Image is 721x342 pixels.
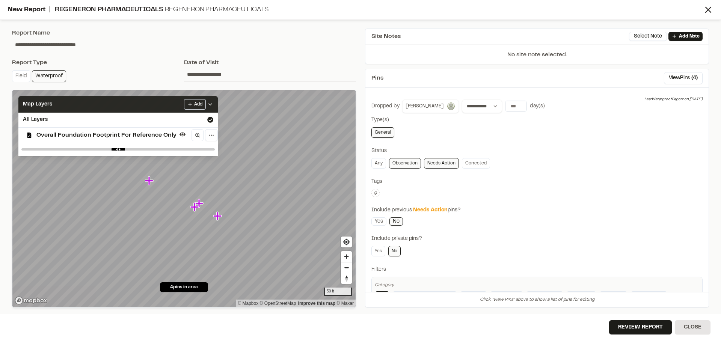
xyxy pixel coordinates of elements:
div: Map marker [190,202,200,212]
div: Status [371,147,703,155]
span: Regeneron Pharmaceuticals [165,7,268,13]
a: Formwork [599,291,627,302]
div: Map marker [145,176,155,186]
button: Select Note [629,32,667,41]
div: day(s) [530,102,545,110]
span: [PERSON_NAME] [406,103,443,110]
div: Click "View Pins" above to show a list of pins for editing [365,292,709,307]
div: Report Name [12,29,356,38]
a: Any [375,291,389,302]
button: Hide layer [178,130,187,139]
button: Reset bearing to north [341,273,352,284]
div: New Report [8,5,703,15]
button: ViewPins (4) [664,72,703,84]
a: Below Grade Waterproofing [392,291,457,302]
a: Yes [371,246,385,256]
span: Overall Foundation Footprint For Reference Only [36,131,176,140]
a: Observation [389,158,421,169]
div: Include previous pins? [371,206,703,214]
a: OpenStreetMap [260,301,296,306]
div: Type(s) [371,116,703,124]
button: Zoom out [341,262,352,273]
img: James Rosso [446,102,456,111]
button: Find my location [341,237,352,247]
div: Report Type [12,58,184,67]
a: Mapbox [238,301,258,306]
p: Add Note [679,33,700,40]
div: 50 ft [324,288,352,296]
span: Pins [371,74,383,83]
a: No [388,246,401,256]
span: ( 4 ) [691,74,698,82]
div: Dropped by [371,102,400,110]
canvas: Map [12,90,356,307]
a: Cold Joints [566,291,596,302]
p: No site note selected. [365,50,709,64]
div: Tags [371,178,703,186]
span: Regeneron Pharmaceuticals [55,7,163,13]
button: Review Report [609,320,672,334]
a: Zoom to layer [192,129,204,141]
a: Map feedback [298,301,335,306]
span: Add [194,101,202,108]
a: General [371,127,394,138]
button: Close [675,320,710,334]
a: Yes [371,217,386,226]
div: Map marker [213,211,223,221]
a: Rebar Support [630,291,667,302]
a: UV Exposure [490,291,523,302]
a: No [389,217,403,226]
a: Air Barrier [460,291,487,302]
span: Needs Action [413,208,448,212]
a: Maxar [336,301,354,306]
div: Filters [371,265,703,274]
button: Add [184,99,206,110]
div: All Layers [18,113,218,127]
a: Sleeves/Stubs [526,291,563,302]
span: 4 pins in area [170,284,198,291]
span: Site Notes [371,32,401,41]
div: Category [375,282,699,288]
div: Date of Visit [184,58,356,67]
a: Any [371,158,386,169]
a: Corrected [462,158,490,169]
div: Include private pins? [371,235,703,243]
button: [PERSON_NAME] [402,99,459,113]
a: Needs Action [424,158,459,169]
button: Edit Tags [371,189,380,197]
div: Last Waterproof Report on [DATE] [644,96,703,102]
button: Zoom in [341,251,352,262]
div: Map marker [195,199,205,208]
